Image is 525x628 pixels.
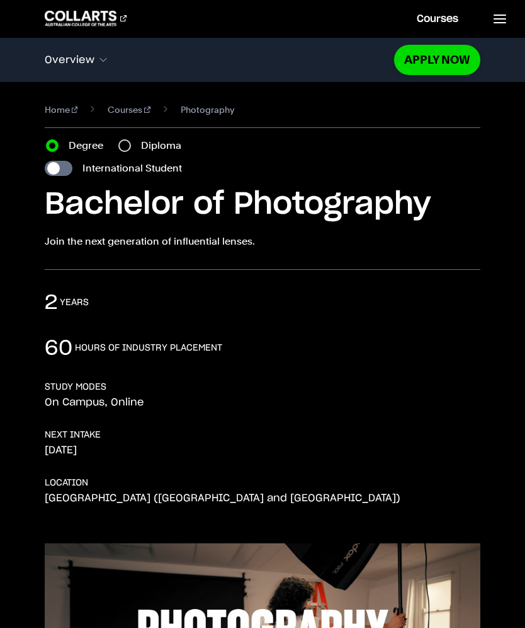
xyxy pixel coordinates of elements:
h3: STUDY MODES [45,381,106,393]
p: 60 [45,335,72,361]
h3: NEXT INTAKE [45,429,101,441]
p: [DATE] [45,444,77,456]
button: Overview [45,47,394,73]
label: International Student [82,161,182,176]
h3: LOCATION [45,477,88,489]
label: Degree [69,138,111,153]
p: [GEOGRAPHIC_DATA] ([GEOGRAPHIC_DATA] and [GEOGRAPHIC_DATA]) [45,492,400,504]
a: Home [45,102,78,117]
div: Go to homepage [45,11,127,26]
label: Diploma [141,138,189,153]
h1: Bachelor of Photography [45,186,480,224]
h3: years [60,296,89,309]
a: Courses [108,102,150,117]
p: Join the next generation of influential lenses. [45,234,480,249]
a: Apply Now [394,45,480,74]
p: 2 [45,290,57,315]
p: On Campus, Online [45,396,144,409]
span: Overview [45,54,94,66]
span: Photography [181,102,234,117]
h3: hours of industry placement [75,342,222,354]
